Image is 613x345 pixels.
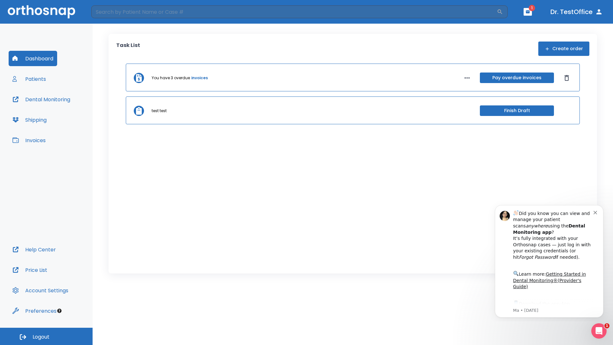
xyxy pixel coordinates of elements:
[33,333,49,341] span: Logout
[529,5,535,11] span: 1
[538,42,589,56] button: Create order
[116,42,140,56] p: Task List
[9,262,51,278] button: Price List
[9,242,60,257] button: Help Center
[91,5,497,18] input: Search by Patient Name or Case #
[9,71,50,87] button: Patients
[9,112,50,127] button: Shipping
[57,308,62,314] div: Tooltip anchor
[28,100,108,133] div: Download the app: | ​ Let us know if you need help getting started!
[9,283,72,298] button: Account Settings
[9,51,57,66] button: Dashboard
[8,5,75,18] img: Orthosnap
[548,6,605,18] button: Dr. TestOffice
[480,73,554,83] button: Pay overdue invoices
[152,75,190,81] p: You have 3 overdue
[152,108,167,114] p: test test
[108,10,113,15] button: Dismiss notification
[591,323,607,339] iframe: Intercom live chat
[9,133,49,148] button: Invoices
[604,323,609,328] span: 1
[9,303,60,318] button: Preferences
[9,92,74,107] button: Dental Monitoring
[485,199,613,321] iframe: Intercom notifications message
[28,102,85,113] a: App Store
[191,75,208,81] a: invoices
[562,73,572,83] button: Dismiss
[28,108,108,114] p: Message from Ma, sent 6w ago
[480,105,554,116] button: Finish Draft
